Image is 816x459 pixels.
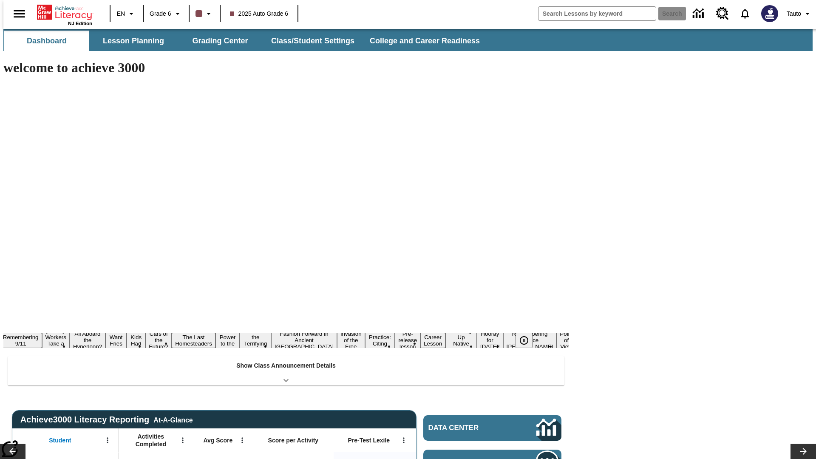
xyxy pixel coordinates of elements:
button: Slide 14 Pre-release lesson [395,329,420,351]
button: Slide 19 Point of View [556,329,576,351]
button: Slide 11 Fashion Forward in Ancient Rome [271,329,337,351]
button: Slide 4 All Aboard the Hyperloop? [70,329,105,351]
button: Slide 10 Attack of the Terrifying Tomatoes [240,326,271,354]
div: Show Class Announcement Details [8,356,564,385]
h1: welcome to achieve 3000 [3,60,569,76]
button: Open Menu [101,434,114,447]
span: Grade 6 [150,9,171,18]
button: Profile/Settings [783,6,816,21]
input: search field [538,7,656,20]
img: Avatar [761,5,778,22]
div: SubNavbar [3,29,813,51]
button: Slide 13 Mixed Practice: Citing Evidence [365,326,395,354]
button: Open side menu [7,1,32,26]
button: Slide 16 Cooking Up Native Traditions [445,326,477,354]
span: Activities Completed [123,433,179,448]
a: Data Center [423,415,561,441]
button: College and Career Readiness [363,31,487,51]
button: Open Menu [397,434,410,447]
span: Tauto [787,9,801,18]
div: At-A-Glance [153,415,193,424]
span: 2025 Auto Grade 6 [230,9,289,18]
button: Language: EN, Select a language [113,6,140,21]
button: Lesson carousel, Next [790,444,816,459]
a: Data Center [688,2,711,25]
button: Grading Center [178,31,263,51]
button: Slide 17 Hooray for Constitution Day! [477,329,503,351]
button: Pause [516,333,533,348]
a: Resource Center, Will open in new tab [711,2,734,25]
button: Open Menu [176,434,189,447]
div: Pause [516,333,541,348]
button: Slide 5 Do You Want Fries With That? [105,320,127,361]
button: Slide 18 Remembering Justice O'Connor [503,329,557,351]
span: NJ Edition [68,21,92,26]
button: Dashboard [4,31,89,51]
button: Slide 9 Solar Power to the People [215,326,240,354]
a: Notifications [734,3,756,25]
button: Slide 8 The Last Homesteaders [172,333,215,348]
div: SubNavbar [3,31,487,51]
button: Lesson Planning [91,31,176,51]
a: Home [37,4,92,21]
button: Class color is dark brown. Change class color [192,6,217,21]
button: Slide 12 The Invasion of the Free CD [337,323,365,357]
span: Score per Activity [268,436,319,444]
button: Slide 6 Dirty Jobs Kids Had To Do [127,320,145,361]
span: Pre-Test Lexile [348,436,390,444]
button: Slide 3 Labor Day: Workers Take a Stand [42,326,70,354]
button: Open Menu [236,434,249,447]
p: Show Class Announcement Details [236,361,336,370]
button: Class/Student Settings [264,31,361,51]
button: Slide 15 Career Lesson [420,333,445,348]
span: Achieve3000 Literacy Reporting [20,415,193,425]
span: EN [117,9,125,18]
button: Slide 7 Cars of the Future? [145,329,172,351]
span: Avg Score [203,436,232,444]
span: Data Center [428,424,508,432]
div: Home [37,3,92,26]
span: Student [49,436,71,444]
button: Select a new avatar [756,3,783,25]
button: Grade: Grade 6, Select a grade [146,6,186,21]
